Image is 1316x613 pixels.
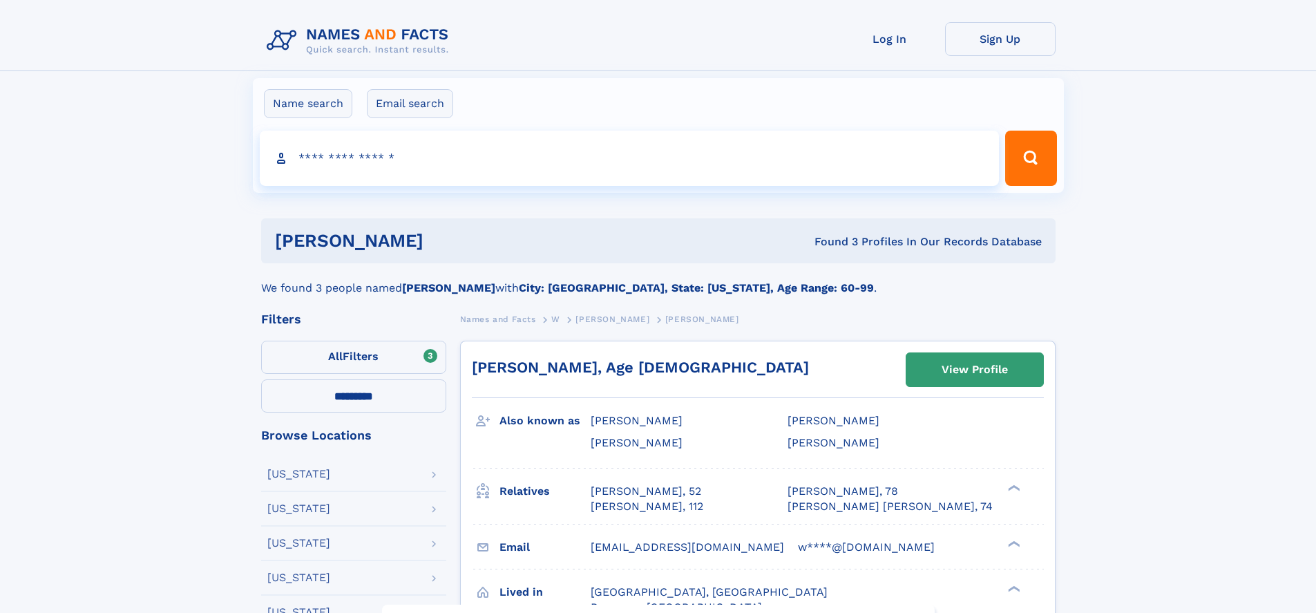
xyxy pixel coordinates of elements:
[261,263,1056,296] div: We found 3 people named with .
[499,409,591,433] h3: Also known as
[402,281,495,294] b: [PERSON_NAME]
[906,353,1043,386] a: View Profile
[267,572,330,583] div: [US_STATE]
[591,540,784,554] span: [EMAIL_ADDRESS][DOMAIN_NAME]
[264,89,352,118] label: Name search
[267,538,330,549] div: [US_STATE]
[945,22,1056,56] a: Sign Up
[275,232,619,249] h1: [PERSON_NAME]
[551,310,560,328] a: W
[460,310,536,328] a: Names and Facts
[591,499,703,514] a: [PERSON_NAME], 112
[328,350,343,363] span: All
[665,314,739,324] span: [PERSON_NAME]
[267,469,330,480] div: [US_STATE]
[260,131,1000,186] input: search input
[367,89,453,118] label: Email search
[261,22,460,59] img: Logo Names and Facts
[261,429,446,442] div: Browse Locations
[788,414,879,427] span: [PERSON_NAME]
[788,436,879,449] span: [PERSON_NAME]
[267,503,330,514] div: [US_STATE]
[619,234,1042,249] div: Found 3 Profiles In Our Records Database
[499,480,591,503] h3: Relatives
[472,359,809,376] a: [PERSON_NAME], Age [DEMOGRAPHIC_DATA]
[1004,483,1021,492] div: ❯
[788,484,898,499] a: [PERSON_NAME], 78
[835,22,945,56] a: Log In
[261,313,446,326] div: Filters
[1005,131,1056,186] button: Search Button
[499,581,591,604] h3: Lived in
[591,414,683,427] span: [PERSON_NAME]
[591,484,701,499] a: [PERSON_NAME], 52
[551,314,560,324] span: W
[575,314,649,324] span: [PERSON_NAME]
[1004,584,1021,593] div: ❯
[1004,539,1021,548] div: ❯
[942,354,1008,386] div: View Profile
[519,281,874,294] b: City: [GEOGRAPHIC_DATA], State: [US_STATE], Age Range: 60-99
[591,436,683,449] span: [PERSON_NAME]
[788,499,993,514] a: [PERSON_NAME] [PERSON_NAME], 74
[575,310,649,328] a: [PERSON_NAME]
[261,341,446,374] label: Filters
[499,536,591,559] h3: Email
[591,585,828,598] span: [GEOGRAPHIC_DATA], [GEOGRAPHIC_DATA]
